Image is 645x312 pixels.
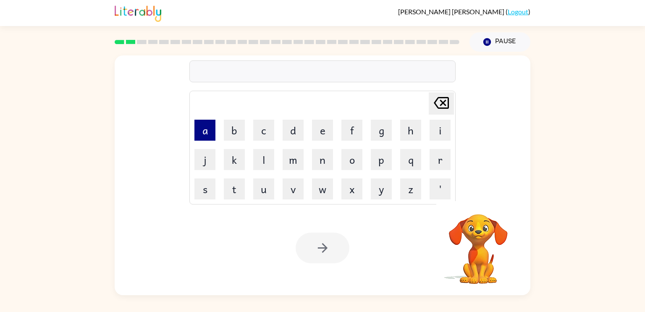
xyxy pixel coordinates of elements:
[371,120,392,141] button: g
[224,149,245,170] button: k
[253,120,274,141] button: c
[436,201,520,285] video: Your browser must support playing .mp4 files to use Literably. Please try using another browser.
[430,178,451,199] button: '
[194,149,215,170] button: j
[253,149,274,170] button: l
[312,120,333,141] button: e
[341,149,362,170] button: o
[400,178,421,199] button: z
[115,3,161,22] img: Literably
[371,149,392,170] button: p
[430,120,451,141] button: i
[194,178,215,199] button: s
[430,149,451,170] button: r
[469,32,530,52] button: Pause
[371,178,392,199] button: y
[398,8,506,16] span: [PERSON_NAME] [PERSON_NAME]
[400,120,421,141] button: h
[194,120,215,141] button: a
[224,178,245,199] button: t
[283,149,304,170] button: m
[224,120,245,141] button: b
[253,178,274,199] button: u
[341,120,362,141] button: f
[341,178,362,199] button: x
[398,8,530,16] div: ( )
[312,178,333,199] button: w
[508,8,528,16] a: Logout
[283,120,304,141] button: d
[400,149,421,170] button: q
[283,178,304,199] button: v
[312,149,333,170] button: n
